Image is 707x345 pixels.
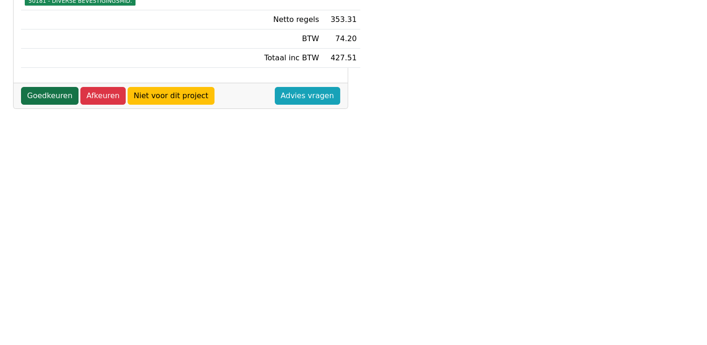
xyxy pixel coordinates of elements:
[323,49,361,68] td: 427.51
[80,87,126,105] a: Afkeuren
[323,10,361,29] td: 353.31
[323,29,361,49] td: 74.20
[275,87,340,105] a: Advies vragen
[253,10,323,29] td: Netto regels
[253,49,323,68] td: Totaal inc BTW
[128,87,214,105] a: Niet voor dit project
[253,29,323,49] td: BTW
[21,87,79,105] a: Goedkeuren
